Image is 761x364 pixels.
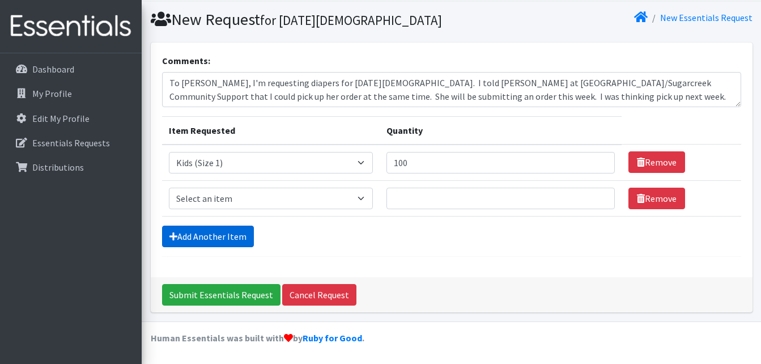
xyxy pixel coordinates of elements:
[32,137,110,149] p: Essentials Requests
[5,132,137,154] a: Essentials Requests
[5,58,137,81] a: Dashboard
[282,284,356,306] a: Cancel Request
[628,188,685,209] a: Remove
[151,332,364,344] strong: Human Essentials was built with by .
[628,151,685,173] a: Remove
[32,64,74,75] p: Dashboard
[32,162,84,173] p: Distributions
[5,82,137,105] a: My Profile
[151,10,448,29] h1: New Request
[380,116,622,145] th: Quantity
[260,12,442,28] small: for [DATE][DEMOGRAPHIC_DATA]
[162,54,210,67] label: Comments:
[32,113,90,124] p: Edit My Profile
[162,226,254,247] a: Add Another Item
[162,116,380,145] th: Item Requested
[5,107,137,130] a: Edit My Profile
[5,7,137,45] img: HumanEssentials
[660,12,753,23] a: New Essentials Request
[303,332,362,344] a: Ruby for Good
[5,156,137,179] a: Distributions
[32,88,72,99] p: My Profile
[162,284,280,306] input: Submit Essentials Request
